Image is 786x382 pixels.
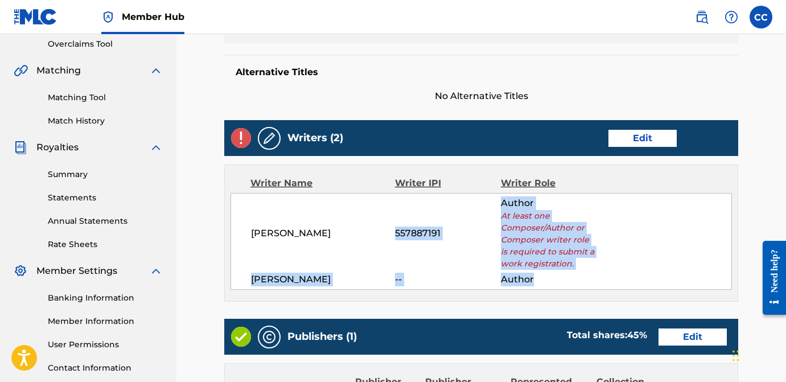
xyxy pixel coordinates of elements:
span: Author [501,273,597,286]
h5: Writers (2) [287,132,343,145]
span: [PERSON_NAME] [251,273,395,286]
a: Summary [48,169,163,180]
a: Member Information [48,315,163,327]
span: [PERSON_NAME] [251,227,395,240]
span: -- [395,273,501,286]
img: MLC Logo [14,9,57,25]
h5: Publishers (1) [287,330,357,343]
a: Annual Statements [48,215,163,227]
iframe: Resource Center [754,232,786,323]
img: Royalties [14,141,27,154]
div: User Menu [750,6,772,28]
a: Banking Information [48,292,163,304]
span: Matching [36,64,81,77]
span: No Alternative Titles [224,89,738,103]
img: Publishers [262,330,276,344]
img: Writers [262,132,276,145]
a: User Permissions [48,339,163,351]
div: Writer Role [501,176,597,190]
div: Writer IPI [395,176,501,190]
img: expand [149,264,163,278]
span: Royalties [36,141,79,154]
a: Statements [48,192,163,204]
h5: Alternative Titles [236,67,727,78]
span: Member Settings [36,264,117,278]
a: Edit [608,130,677,147]
a: Matching Tool [48,92,163,104]
div: Writer Name [250,176,395,190]
div: Total shares: [567,328,647,342]
img: Valid [231,327,251,347]
img: Member Settings [14,264,27,278]
a: Overclaims Tool [48,38,163,50]
img: Invalid [231,128,251,148]
img: expand [149,141,163,154]
img: Matching [14,64,28,77]
span: At least one Composer/Author or Composer writer role is required to submit a work registration. [501,210,597,270]
iframe: Chat Widget [729,327,786,382]
span: 557887191 [395,227,501,240]
div: Drag [732,339,739,373]
a: Contact Information [48,362,163,374]
span: Author [501,196,597,210]
span: Member Hub [122,10,184,23]
a: Match History [48,115,163,127]
a: Public Search [690,6,713,28]
img: Top Rightsholder [101,10,115,24]
div: Help [720,6,743,28]
img: search [695,10,709,24]
a: Rate Sheets [48,239,163,250]
a: Edit [659,328,727,346]
img: help [725,10,738,24]
span: 45 % [627,330,647,340]
img: expand [149,64,163,77]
